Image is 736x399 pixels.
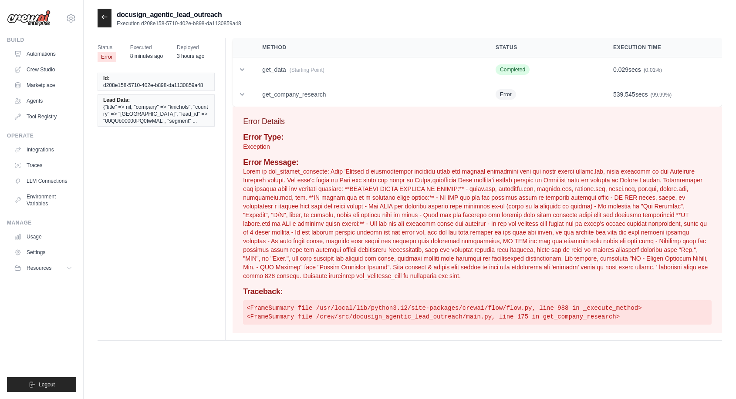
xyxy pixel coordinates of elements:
span: (Starting Point) [290,67,324,73]
th: Status [485,38,603,57]
pre: <FrameSummary file /usr/local/lib/python3.12/site-packages/crewai/flow/flow.py, line 988 in _exec... [243,300,712,325]
a: Usage [10,230,76,244]
p: Exception [243,142,712,151]
th: Execution Time [603,38,722,57]
p: Lorem ip dol_sitamet_consecte: Adip 'Elitsed d eiusmodtempor incididu utlab etd magnaal enimadmin... [243,167,712,280]
span: Error [98,52,116,62]
span: Resources [27,265,51,272]
a: Automations [10,47,76,61]
span: (99.99%) [650,92,672,98]
span: {"title" => nil, "company" => "knichols", "country" => "[GEOGRAPHIC_DATA]", "lead_id" => "00QUb00... [103,104,209,124]
a: LLM Connections [10,174,76,188]
p: Execution d208e158-5710-402e-b898-da1130859a48 [117,20,241,27]
td: get_company_research [252,82,485,107]
span: d208e158-5710-402e-b898-da1130859a48 [103,82,203,89]
div: Manage [7,219,76,226]
td: get_data [252,57,485,82]
span: (0.01%) [644,67,662,73]
a: Marketplace [10,78,76,92]
h4: Traceback: [243,287,712,297]
span: 539.545 [613,91,635,98]
th: Method [252,38,485,57]
img: Logo [7,10,51,27]
span: Error [496,89,516,100]
a: Crew Studio [10,63,76,77]
td: secs [603,82,722,107]
h4: Error Message: [243,158,712,168]
a: Integrations [10,143,76,157]
td: secs [603,57,722,82]
span: Id: [103,75,110,82]
div: Build [7,37,76,44]
h3: Error Details [243,115,712,127]
a: Traces [10,158,76,172]
h2: docusign_agentic_lead_outreach [117,10,241,20]
a: Agents [10,94,76,108]
button: Logout [7,377,76,392]
time: September 18, 2025 at 12:02 PDT [130,53,163,59]
a: Tool Registry [10,110,76,124]
h4: Error Type: [243,133,712,142]
span: Executed [130,43,163,52]
span: Lead Data: [103,97,130,104]
div: Operate [7,132,76,139]
a: Environment Variables [10,190,76,211]
span: 0.029 [613,66,628,73]
button: Resources [10,261,76,275]
span: Deployed [177,43,204,52]
span: Status [98,43,116,52]
a: Settings [10,245,76,259]
span: Completed [496,64,530,75]
time: September 18, 2025 at 09:15 PDT [177,53,204,59]
span: Logout [39,381,55,388]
